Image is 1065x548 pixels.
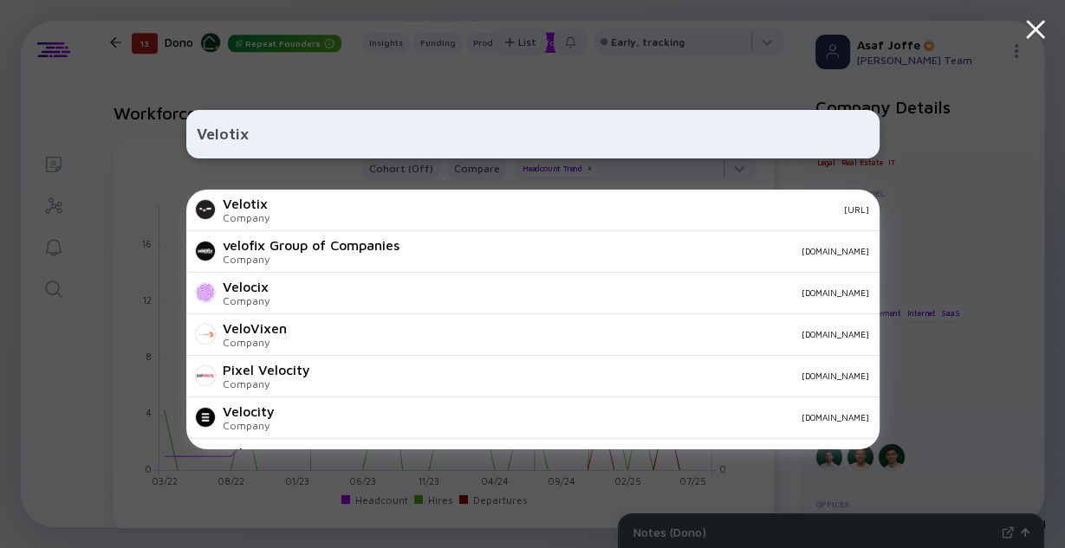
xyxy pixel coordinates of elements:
div: Velotix [223,196,269,211]
div: [DOMAIN_NAME] [324,371,869,381]
div: Company [223,294,269,307]
div: VelociGro [223,445,283,461]
div: Company [223,419,275,432]
div: Pixel Velocity [223,362,310,377]
div: [DOMAIN_NAME] [301,329,869,339]
div: velofix Group of Companies [223,237,399,253]
div: VeloVixen [223,320,287,336]
div: Velocix [223,279,269,294]
div: Company [223,211,269,224]
div: [DOMAIN_NAME] [289,412,869,422]
div: Company [223,253,399,266]
div: [URL] [283,204,869,215]
input: Search Company or Investor... [197,119,869,150]
div: [DOMAIN_NAME] [283,287,869,298]
div: Velocity [223,403,275,419]
div: Company [223,377,310,390]
div: [DOMAIN_NAME] [413,246,869,256]
div: Company [223,336,287,349]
